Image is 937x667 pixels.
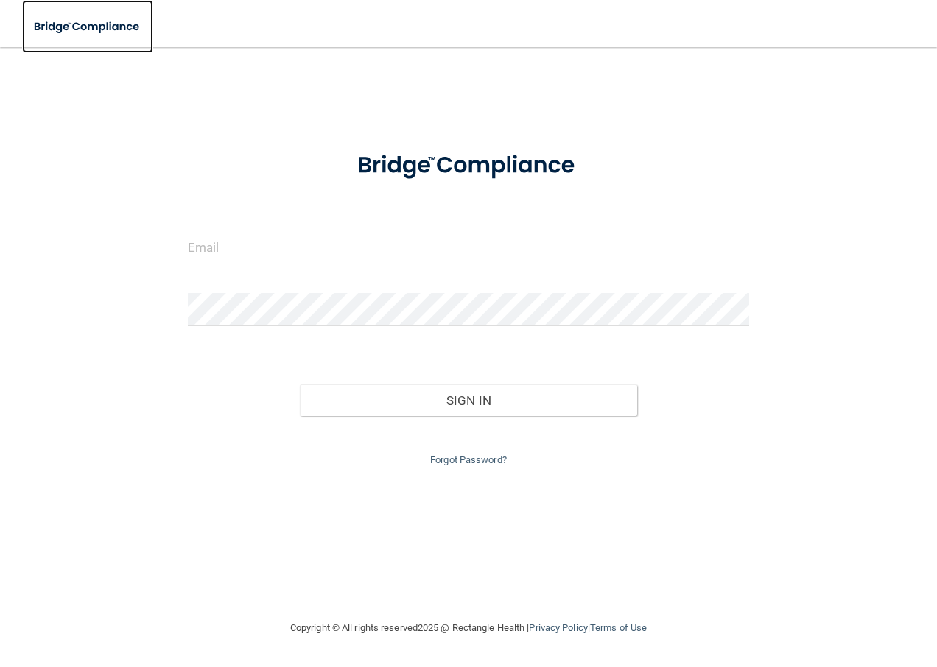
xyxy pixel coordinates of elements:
img: bridge_compliance_login_screen.278c3ca4.svg [334,135,603,196]
img: bridge_compliance_login_screen.278c3ca4.svg [22,12,153,42]
a: Privacy Policy [529,622,587,633]
button: Sign In [300,384,637,417]
div: Copyright © All rights reserved 2025 @ Rectangle Health | | [200,604,737,652]
input: Email [188,231,750,264]
a: Forgot Password? [430,454,507,465]
a: Terms of Use [590,622,647,633]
